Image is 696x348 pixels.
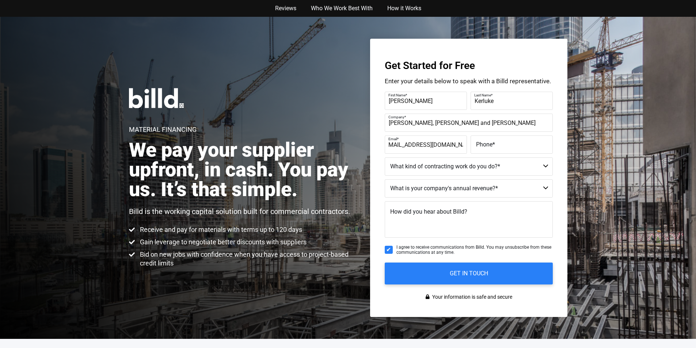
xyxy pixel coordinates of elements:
h3: Get Started for Free [385,61,553,71]
h1: Material Financing [129,126,197,133]
span: Bid on new jobs with confidence when you have access to project-based credit limits [138,250,356,268]
h2: We pay your supplier upfront, in cash. You pay us. It’s that simple. [129,140,356,199]
input: I agree to receive communications from Billd. You may unsubscribe from these communications at an... [385,246,393,254]
span: Last Name [474,93,491,97]
p: Billd is the working capital solution built for commercial contractors. [129,207,350,216]
span: Gain leverage to negotiate better discounts with suppliers [138,238,307,246]
span: Your information is safe and secure [430,292,512,302]
input: GET IN TOUCH [385,263,553,284]
span: I agree to receive communications from Billd. You may unsubscribe from these communications at an... [396,245,553,255]
span: Email [388,137,397,141]
span: First Name [388,93,406,97]
span: How did you hear about Billd? [390,208,467,215]
span: Company [388,115,404,119]
p: Enter your details below to speak with a Billd representative. [385,78,553,84]
span: Receive and pay for materials with terms up to 120 days [138,225,302,234]
span: Phone [476,141,492,148]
